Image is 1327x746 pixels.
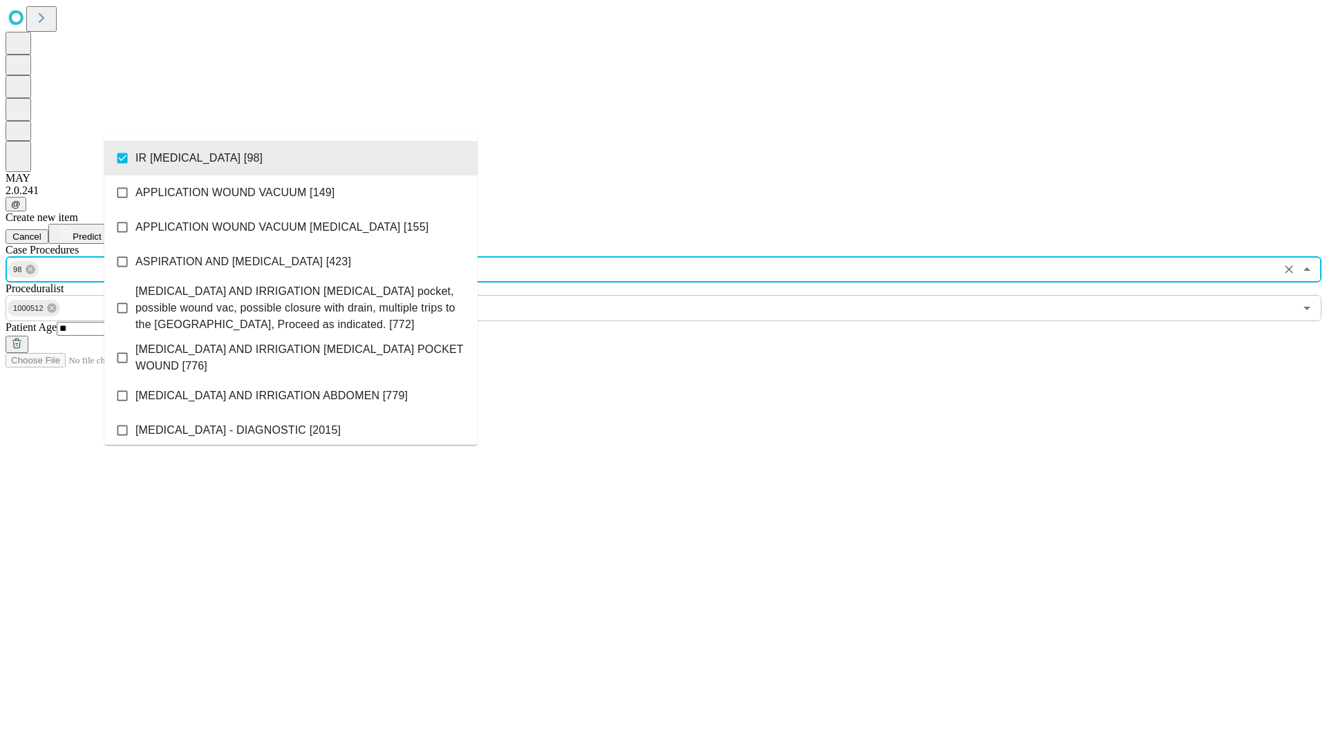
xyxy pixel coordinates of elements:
[6,283,64,294] span: Proceduralist
[6,211,78,223] span: Create new item
[6,172,1321,184] div: MAY
[1297,260,1317,279] button: Close
[135,254,351,270] span: ASPIRATION AND [MEDICAL_DATA] [423]
[6,321,57,333] span: Patient Age
[135,184,335,201] span: APPLICATION WOUND VACUUM [149]
[1279,260,1299,279] button: Clear
[6,197,26,211] button: @
[8,300,60,316] div: 1000512
[135,388,408,404] span: [MEDICAL_DATA] AND IRRIGATION ABDOMEN [779]
[135,150,263,166] span: IR [MEDICAL_DATA] [98]
[12,231,41,242] span: Cancel
[135,283,467,333] span: [MEDICAL_DATA] AND IRRIGATION [MEDICAL_DATA] pocket, possible wound vac, possible closure with dr...
[73,231,101,242] span: Predict
[8,300,49,316] span: 1000512
[11,199,21,209] span: @
[135,341,467,374] span: [MEDICAL_DATA] AND IRRIGATION [MEDICAL_DATA] POCKET WOUND [776]
[1297,298,1317,318] button: Open
[8,262,28,278] span: 98
[6,244,79,256] span: Scheduled Procedure
[6,184,1321,197] div: 2.0.241
[8,261,39,278] div: 98
[135,422,341,439] span: [MEDICAL_DATA] - DIAGNOSTIC [2015]
[48,224,112,244] button: Predict
[6,229,48,244] button: Cancel
[135,219,429,236] span: APPLICATION WOUND VACUUM [MEDICAL_DATA] [155]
